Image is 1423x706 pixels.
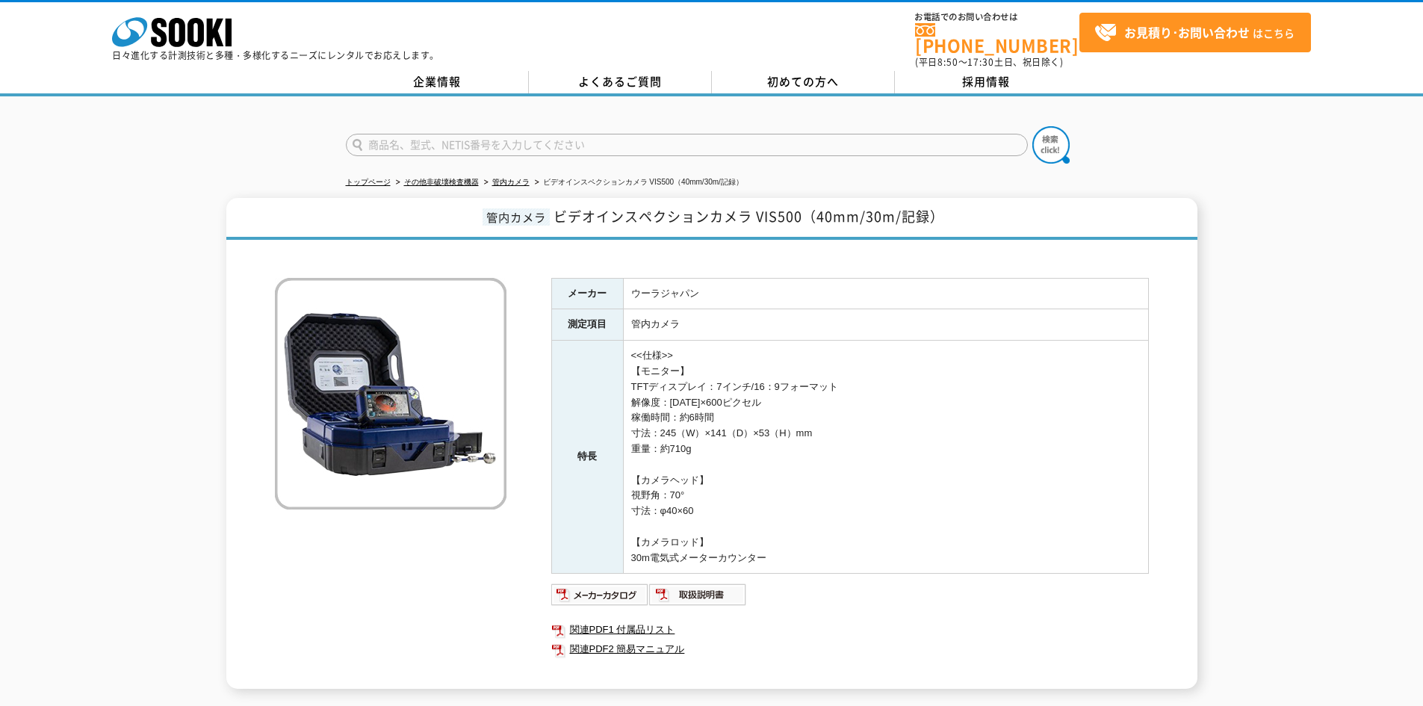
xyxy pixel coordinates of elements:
[649,583,747,607] img: 取扱説明書
[649,593,747,604] a: 取扱説明書
[551,309,623,341] th: 測定項目
[712,71,895,93] a: 初めての方へ
[483,208,550,226] span: 管内カメラ
[1094,22,1295,44] span: はこちら
[1079,13,1311,52] a: お見積り･お問い合わせはこちら
[767,73,839,90] span: 初めての方へ
[967,55,994,69] span: 17:30
[915,13,1079,22] span: お電話でのお問い合わせは
[623,309,1148,341] td: 管内カメラ
[551,341,623,574] th: 特長
[895,71,1078,93] a: 採用情報
[346,71,529,93] a: 企業情報
[275,278,506,510] img: ビデオインスペクションカメラ VIS500（40mm/30m/記録）
[1032,126,1070,164] img: btn_search.png
[915,23,1079,54] a: [PHONE_NUMBER]
[1124,23,1250,41] strong: お見積り･お問い合わせ
[551,583,649,607] img: メーカーカタログ
[529,71,712,93] a: よくあるご質問
[554,206,944,226] span: ビデオインスペクションカメラ VIS500（40mm/30m/記録）
[623,341,1148,574] td: <<仕様>> 【モニター】 TFTディスプレイ：7インチ/16：9フォーマット 解像度：[DATE]×600ピクセル 稼働時間：約6時間 寸法：245（W）×141（D）×53（H）mm 重量：...
[346,178,391,186] a: トップページ
[492,178,530,186] a: 管内カメラ
[404,178,479,186] a: その他非破壊検査機器
[112,51,439,60] p: 日々進化する計測技術と多種・多様化するニーズにレンタルでお応えします。
[551,640,1149,659] a: 関連PDF2 簡易マニュアル
[532,175,743,191] li: ビデオインスペクションカメラ VIS500（40mm/30m/記録）
[915,55,1063,69] span: (平日 ～ 土日、祝日除く)
[937,55,958,69] span: 8:50
[623,278,1148,309] td: ウーラジャパン
[551,593,649,604] a: メーカーカタログ
[551,620,1149,640] a: 関連PDF1 付属品リスト
[551,278,623,309] th: メーカー
[346,134,1028,156] input: 商品名、型式、NETIS番号を入力してください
